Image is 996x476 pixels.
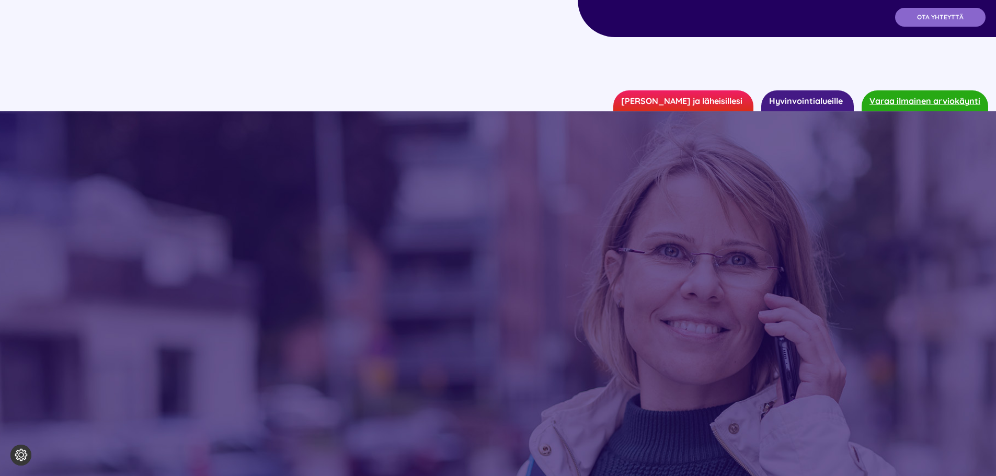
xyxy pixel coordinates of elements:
[613,90,753,111] a: [PERSON_NAME] ja läheisillesi
[761,90,854,111] a: Hyvinvointialueille
[917,14,964,21] span: OTA YHTEYTTÄ
[10,445,31,466] button: Evästeasetukset
[862,90,988,111] a: Varaa ilmainen arviokäynti
[895,8,986,27] a: OTA YHTEYTTÄ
